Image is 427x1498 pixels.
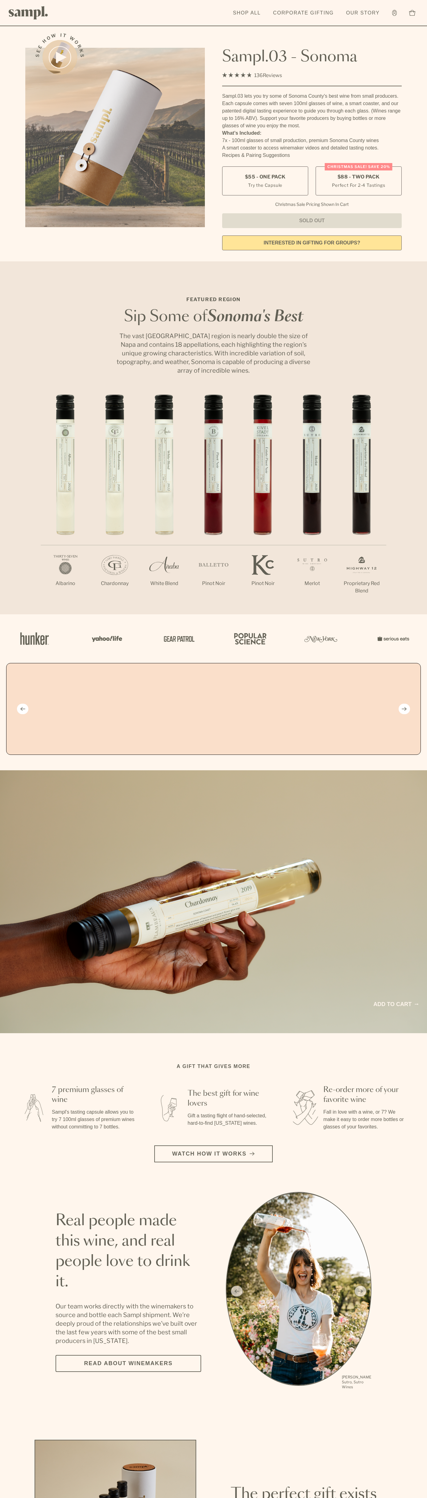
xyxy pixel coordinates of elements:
button: Watch how it works [154,1145,273,1162]
button: Previous slide [17,704,28,714]
p: Featured Region [115,296,312,303]
li: 3 / 7 [139,395,189,607]
h2: Sip Some of [115,309,312,324]
p: Fall in love with a wine, or 7? We make it easy to order more bottles or glasses of your favorites. [323,1108,407,1131]
ul: carousel [226,1192,371,1390]
a: interested in gifting for groups? [222,235,402,250]
img: Artboard_1_c8cd28af-0030-4af1-819c-248e302c7f06_x450.png [16,625,53,652]
p: Proprietary Red Blend [337,580,386,595]
h1: Sampl.03 - Sonoma [222,48,402,66]
em: Sonoma's Best [207,309,303,324]
div: 136Reviews [222,71,282,80]
small: Perfect For 2-4 Tastings [332,182,385,188]
p: Sampl's tasting capsule allows you to try 7 100ml glasses of premium wines without committing to ... [52,1108,136,1131]
button: Sold Out [222,213,402,228]
p: The vast [GEOGRAPHIC_DATA] region is nearly double the size of Napa and contains 18 appellations,... [115,332,312,375]
img: Artboard_5_7fdae55a-36fd-43f7-8bfd-f74a06a2878e_x450.png [159,625,196,652]
p: Pinot Noir [189,580,238,587]
a: Add to cart [373,1000,418,1009]
p: White Blend [139,580,189,587]
li: 1 / 7 [41,395,90,607]
button: Next slide [399,704,410,714]
img: Sampl logo [9,6,48,19]
small: Try the Capsule [248,182,282,188]
p: Gift a tasting flight of hand-selected, hard-to-find [US_STATE] wines. [188,1112,272,1127]
p: Chardonnay [90,580,139,587]
li: Recipes & Pairing Suggestions [222,152,402,159]
a: Our Story [343,6,383,20]
span: 136 [254,72,263,78]
img: Artboard_7_5b34974b-f019-449e-91fb-745f8d0877ee_x450.png [374,625,411,652]
div: Sampl.03 lets you try some of Sonoma County's best wine from small producers. Each capsule comes ... [222,92,402,129]
p: [PERSON_NAME] Sutro, Sutro Wines [342,1375,371,1390]
h2: Real people made this wine, and real people love to drink it. [56,1211,201,1292]
li: 2 / 7 [90,395,139,607]
li: 4 / 7 [189,395,238,607]
span: $88 - Two Pack [338,174,380,180]
li: Christmas Sale Pricing Shown In Cart [272,202,352,207]
strong: What’s Included: [222,130,261,136]
div: slide 1 [226,1192,371,1390]
img: Artboard_4_28b4d326-c26e-48f9-9c80-911f17d6414e_x450.png [231,625,268,652]
img: Artboard_3_0b291449-6e8c-4d07-b2c2-3f3601a19cd1_x450.png [302,625,339,652]
li: A smart coaster to access winemaker videos and detailed tasting notes. [222,144,402,152]
div: Christmas SALE! Save 20% [325,163,392,170]
p: Our team works directly with the winemakers to source and bottle each Sampl shipment. We’re deepl... [56,1302,201,1345]
a: Read about Winemakers [56,1355,201,1372]
p: Merlot [288,580,337,587]
h3: Re-order more of your favorite wine [323,1085,407,1105]
a: Corporate Gifting [270,6,337,20]
img: Sampl.03 - Sonoma [25,48,205,227]
button: See how it works [43,40,77,75]
span: $55 - One Pack [245,174,286,180]
h2: A gift that gives more [177,1063,251,1070]
li: 6 / 7 [288,395,337,607]
span: Reviews [263,72,282,78]
a: Shop All [230,6,264,20]
li: 7 / 7 [337,395,386,614]
h3: The best gift for wine lovers [188,1089,272,1108]
li: 5 / 7 [238,395,288,607]
li: 7x - 100ml glasses of small production, premium Sonoma County wines [222,137,402,144]
p: Pinot Noir [238,580,288,587]
img: Artboard_6_04f9a106-072f-468a-bdd7-f11783b05722_x450.png [88,625,125,652]
p: Albarino [41,580,90,587]
h3: 7 premium glasses of wine [52,1085,136,1105]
